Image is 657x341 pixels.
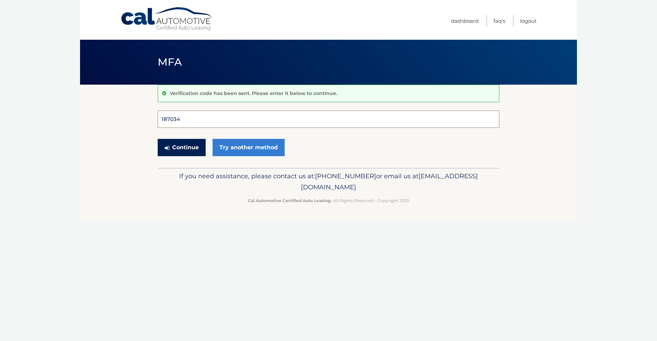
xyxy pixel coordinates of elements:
span: MFA [158,56,182,68]
p: Verification code has been sent. Please enter it below to continue. [170,90,337,96]
a: Cal Automotive [120,7,214,31]
a: Try another method [213,139,285,156]
span: [PHONE_NUMBER] [315,172,376,180]
strong: Cal Automotive Certified Auto Leasing [248,198,331,203]
p: If you need assistance, please contact us at: or email us at [162,171,495,193]
a: Dashboard [451,15,479,27]
input: Verification Code [158,111,499,128]
a: FAQ's [493,15,505,27]
span: [EMAIL_ADDRESS][DOMAIN_NAME] [301,172,478,191]
button: Continue [158,139,206,156]
p: - All Rights Reserved - Copyright 2025 [162,197,495,204]
a: Logout [520,15,537,27]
